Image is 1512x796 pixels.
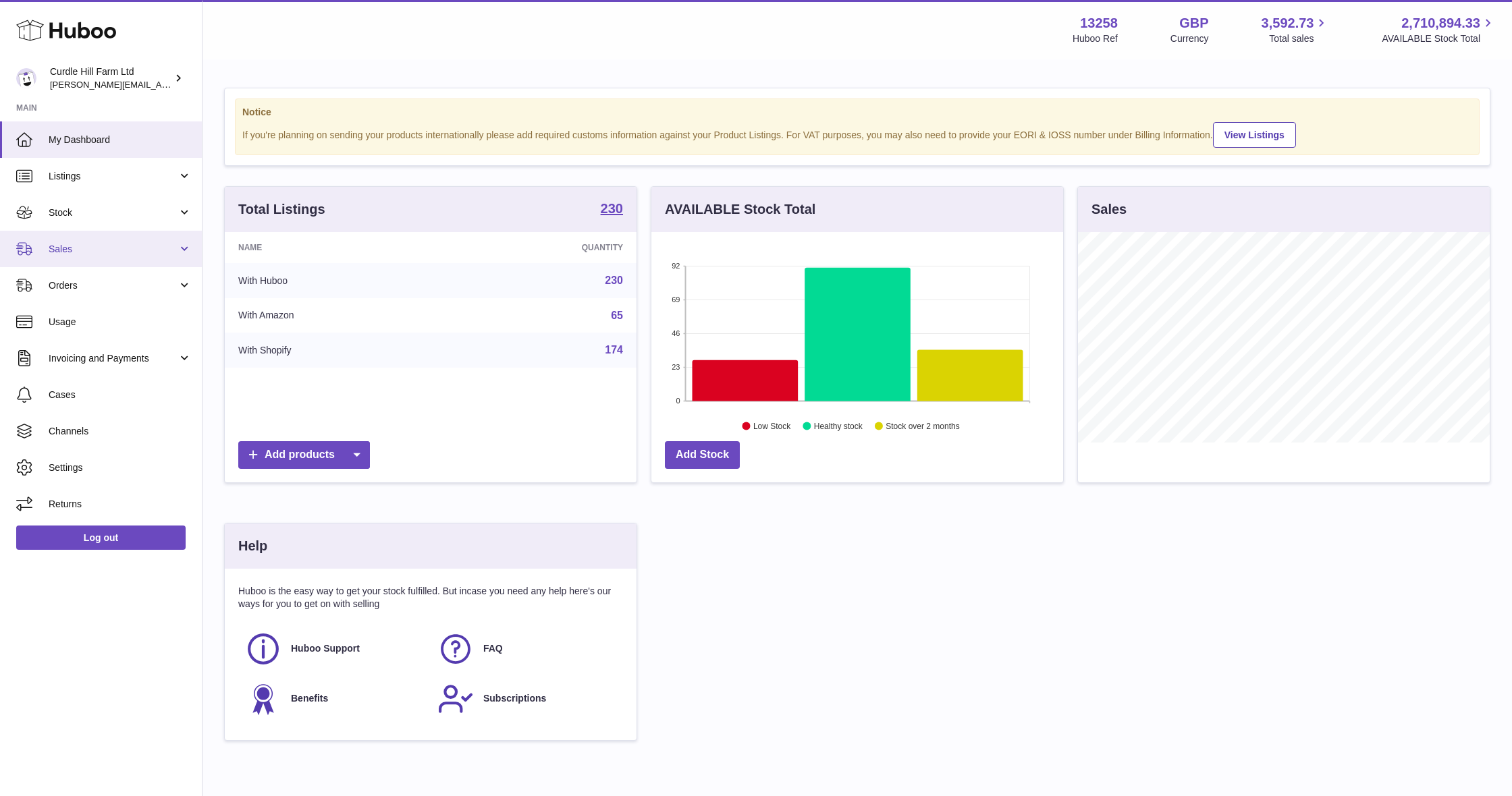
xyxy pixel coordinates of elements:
text: 92 [672,262,680,270]
span: Benefits [291,692,328,705]
th: Name [225,232,450,263]
strong: 230 [601,202,623,215]
a: 2,710,894.33 AVAILABLE Stock Total [1382,14,1496,45]
text: 69 [672,295,680,304]
h3: AVAILABLE Stock Total [665,200,815,219]
p: Huboo is the easy way to get your stock fulfilled. But incase you need any help here's our ways f... [238,585,623,610]
a: Add Stock [665,441,740,469]
a: 230 [601,202,623,218]
span: Orders [49,279,178,292]
td: With Shopify [225,333,450,368]
span: Settings [49,461,192,474]
h3: Sales [1091,200,1127,219]
span: 3,592.73 [1262,14,1314,32]
a: 230 [605,275,623,286]
text: Stock over 2 months [886,422,959,431]
a: Log out [16,525,186,550]
span: Huboo Support [291,642,360,655]
span: Total sales [1269,32,1329,45]
a: 65 [611,310,623,321]
a: FAQ [437,631,616,667]
div: Currency [1170,32,1209,45]
td: With Huboo [225,263,450,298]
strong: Notice [242,106,1472,119]
span: Cases [49,389,192,401]
span: Returns [49,498,192,511]
span: Usage [49,316,192,329]
a: Subscriptions [437,681,616,717]
span: FAQ [483,642,503,655]
td: With Amazon [225,298,450,333]
div: Huboo Ref [1073,32,1118,45]
h3: Total Listings [238,200,325,219]
a: 174 [605,344,623,356]
span: Stock [49,206,178,219]
span: My Dashboard [49,134,192,146]
a: Add products [238,441,370,469]
span: Channels [49,425,192,438]
text: Low Stock [753,422,791,431]
span: [PERSON_NAME][EMAIL_ADDRESS][DOMAIN_NAME] [50,79,271,90]
a: Huboo Support [245,631,424,667]
text: 23 [672,363,680,371]
span: Subscriptions [483,692,546,705]
a: 3,592.73 Total sales [1262,14,1330,45]
text: 46 [672,329,680,337]
a: Benefits [245,681,424,717]
strong: GBP [1179,14,1208,32]
h3: Help [238,537,267,555]
strong: 13258 [1080,14,1118,32]
div: If you're planning on sending your products internationally please add required customs informati... [242,120,1472,148]
text: 0 [676,397,680,405]
span: Invoicing and Payments [49,352,178,365]
span: AVAILABLE Stock Total [1382,32,1496,45]
img: miranda@diddlysquatfarmshop.com [16,68,36,88]
span: Listings [49,170,178,183]
a: View Listings [1213,122,1296,148]
th: Quantity [450,232,637,263]
span: Sales [49,243,178,256]
span: 2,710,894.33 [1401,14,1480,32]
div: Curdle Hill Farm Ltd [50,65,171,91]
text: Healthy stock [814,422,863,431]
